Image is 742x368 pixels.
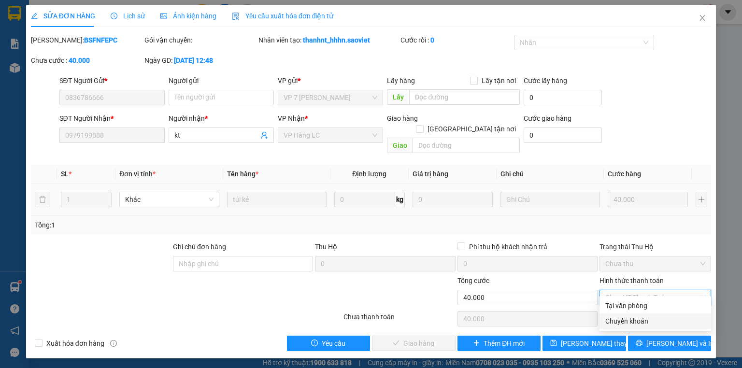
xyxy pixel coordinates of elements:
[169,75,274,86] div: Người gửi
[227,170,258,178] span: Tên hàng
[699,14,706,22] span: close
[311,340,318,347] span: exclamation-circle
[110,340,117,347] span: info-circle
[144,55,256,66] div: Ngày GD:
[84,36,117,44] b: BSFNFEPC
[608,170,641,178] span: Cước hàng
[278,114,305,122] span: VP Nhận
[387,89,409,105] span: Lấy
[599,277,664,284] label: Hình thức thanh toán
[424,124,520,134] span: [GEOGRAPHIC_DATA] tận nơi
[303,36,370,44] b: thanhnt_hhhn.saoviet
[599,241,711,252] div: Trạng thái Thu Hộ
[173,243,226,251] label: Ghi chú đơn hàng
[413,170,448,178] span: Giá trị hàng
[400,35,512,45] div: Cước rồi :
[342,311,456,328] div: Chưa thanh toán
[430,36,434,44] b: 0
[315,243,337,251] span: Thu Hộ
[31,35,143,45] div: [PERSON_NAME]:
[227,192,327,207] input: VD: Bàn, Ghế
[497,165,604,184] th: Ghi chú
[696,192,707,207] button: plus
[260,131,268,139] span: user-add
[35,192,50,207] button: delete
[542,336,626,351] button: save[PERSON_NAME] thay đổi
[628,336,712,351] button: printer[PERSON_NAME] và In
[352,170,386,178] span: Định lượng
[111,12,145,20] span: Lịch sử
[387,114,418,122] span: Giao hàng
[465,241,551,252] span: Phí thu hộ khách nhận trả
[287,336,371,351] button: exclamation-circleYêu cầu
[35,220,287,230] div: Tổng: 1
[646,338,714,349] span: [PERSON_NAME] và In
[605,290,705,305] span: Chọn HT Thanh Toán
[284,128,377,142] span: VP Hàng LC
[372,336,456,351] button: checkGiao hàng
[173,256,313,271] input: Ghi chú đơn hàng
[284,90,377,105] span: VP 7 Phạm Văn Đồng
[125,192,213,207] span: Khác
[395,192,405,207] span: kg
[500,192,600,207] input: Ghi Chú
[689,5,716,32] button: Close
[605,316,705,326] div: Chuyển khoản
[160,12,216,20] span: Ảnh kiện hàng
[232,13,240,20] img: icon
[413,192,493,207] input: 0
[605,256,705,271] span: Chưa thu
[31,13,38,19] span: edit
[61,170,69,178] span: SL
[174,57,213,64] b: [DATE] 12:48
[31,12,95,20] span: SỬA ĐƠN HÀNG
[387,77,415,85] span: Lấy hàng
[59,75,165,86] div: SĐT Người Gửi
[119,170,156,178] span: Đơn vị tính
[160,13,167,19] span: picture
[484,338,525,349] span: Thêm ĐH mới
[232,12,334,20] span: Yêu cầu xuất hóa đơn điện tử
[258,35,399,45] div: Nhân viên tạo:
[608,192,688,207] input: 0
[636,340,642,347] span: printer
[550,340,557,347] span: save
[59,113,165,124] div: SĐT Người Nhận
[413,138,520,153] input: Dọc đường
[457,336,541,351] button: plusThêm ĐH mới
[43,338,108,349] span: Xuất hóa đơn hàng
[111,13,117,19] span: clock-circle
[322,338,345,349] span: Yêu cầu
[457,277,489,284] span: Tổng cước
[387,138,413,153] span: Giao
[524,127,602,143] input: Cước giao hàng
[473,340,480,347] span: plus
[561,338,638,349] span: [PERSON_NAME] thay đổi
[69,57,90,64] b: 40.000
[409,89,520,105] input: Dọc đường
[605,300,705,311] div: Tại văn phòng
[169,113,274,124] div: Người nhận
[478,75,520,86] span: Lấy tận nơi
[524,114,571,122] label: Cước giao hàng
[524,90,602,105] input: Cước lấy hàng
[31,55,143,66] div: Chưa cước :
[278,75,383,86] div: VP gửi
[524,77,567,85] label: Cước lấy hàng
[144,35,256,45] div: Gói vận chuyển:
